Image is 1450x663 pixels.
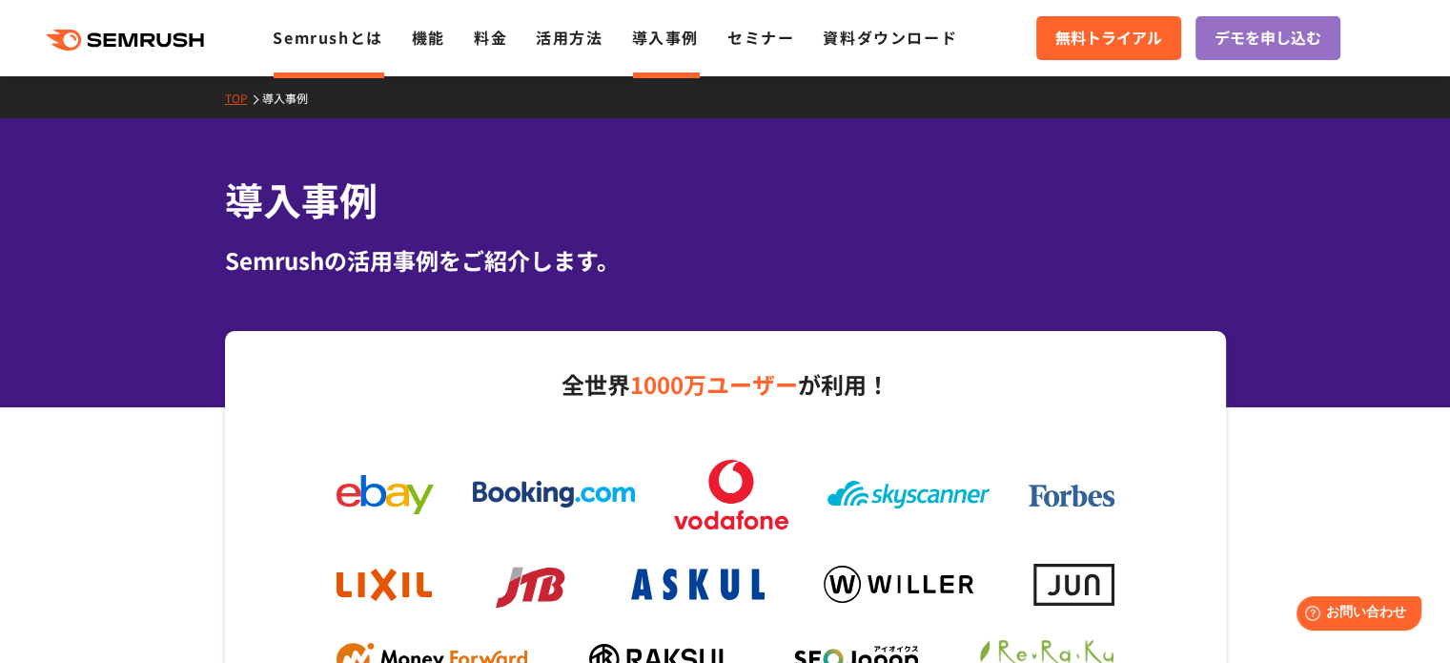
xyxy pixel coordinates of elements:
a: TOP [225,90,262,106]
a: 料金 [474,26,507,49]
img: ebay [337,475,434,514]
iframe: Help widget launcher [1280,589,1429,642]
a: 導入事例 [632,26,699,49]
p: 全世界 が利用！ [317,364,1133,404]
a: 無料トライアル [1036,16,1181,60]
span: 無料トライアル [1055,26,1162,51]
img: willer [824,566,973,603]
h1: 導入事例 [225,172,1226,228]
a: セミナー [727,26,794,49]
span: 1000万ユーザー [630,367,798,401]
a: 導入事例 [262,90,322,106]
img: jun [1033,564,1114,605]
img: lixil [337,569,432,601]
img: askul [631,569,765,600]
span: デモを申し込む [1215,26,1321,51]
a: 活用方法 [536,26,602,49]
img: booking [473,481,635,508]
img: jtb [491,558,572,612]
img: vodafone [674,460,788,529]
a: Semrushとは [273,26,382,49]
div: Semrushの活用事例をご紹介します。 [225,243,1226,278]
a: デモを申し込む [1195,16,1340,60]
a: 機能 [412,26,445,49]
img: forbes [1029,485,1114,508]
img: skyscanner [827,481,990,508]
a: 資料ダウンロード [823,26,957,49]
